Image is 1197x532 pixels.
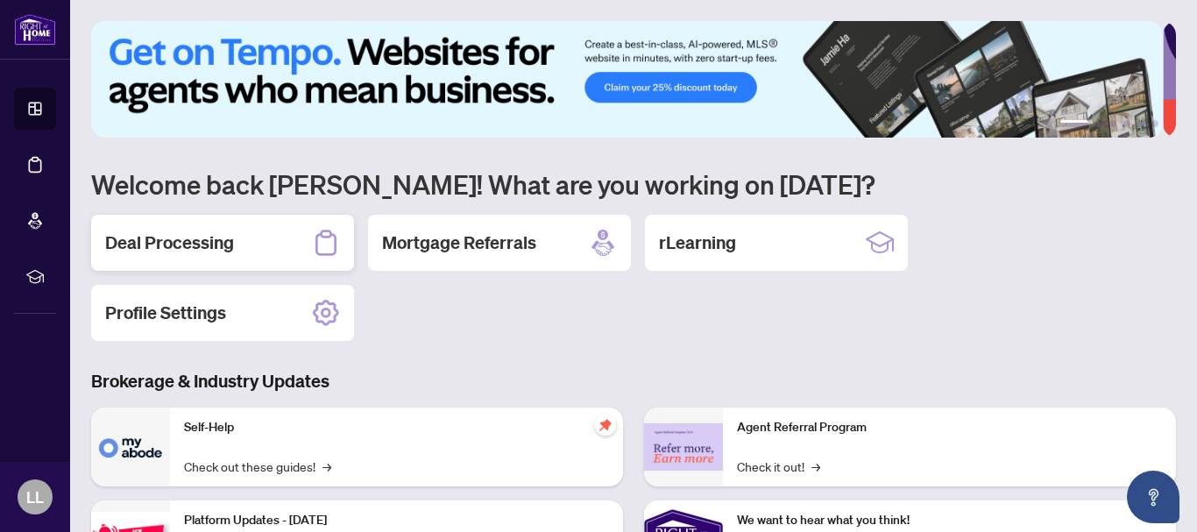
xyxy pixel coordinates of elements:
img: logo [14,13,56,46]
img: Agent Referral Program [644,423,723,472]
h2: rLearning [659,231,736,255]
h3: Brokerage & Industry Updates [91,369,1176,394]
img: Slide 0 [91,21,1163,138]
a: Check it out!→ [737,457,820,476]
a: Check out these guides!→ [184,457,331,476]
button: 1 [1060,120,1088,127]
span: pushpin [595,415,616,436]
p: Self-Help [184,418,609,437]
img: Self-Help [91,408,170,486]
h2: Deal Processing [105,231,234,255]
button: 6 [1151,120,1158,127]
h1: Welcome back [PERSON_NAME]! What are you working on [DATE]? [91,167,1176,201]
button: 3 [1109,120,1116,127]
h2: Mortgage Referrals [382,231,536,255]
p: Agent Referral Program [737,418,1162,437]
span: → [811,457,820,476]
button: 5 [1137,120,1144,127]
span: → [322,457,331,476]
h2: Profile Settings [105,301,226,325]
p: Platform Updates - [DATE] [184,511,609,530]
span: LL [26,485,44,509]
button: Open asap [1127,471,1179,523]
button: 4 [1123,120,1130,127]
p: We want to hear what you think! [737,511,1162,530]
button: 2 [1095,120,1102,127]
